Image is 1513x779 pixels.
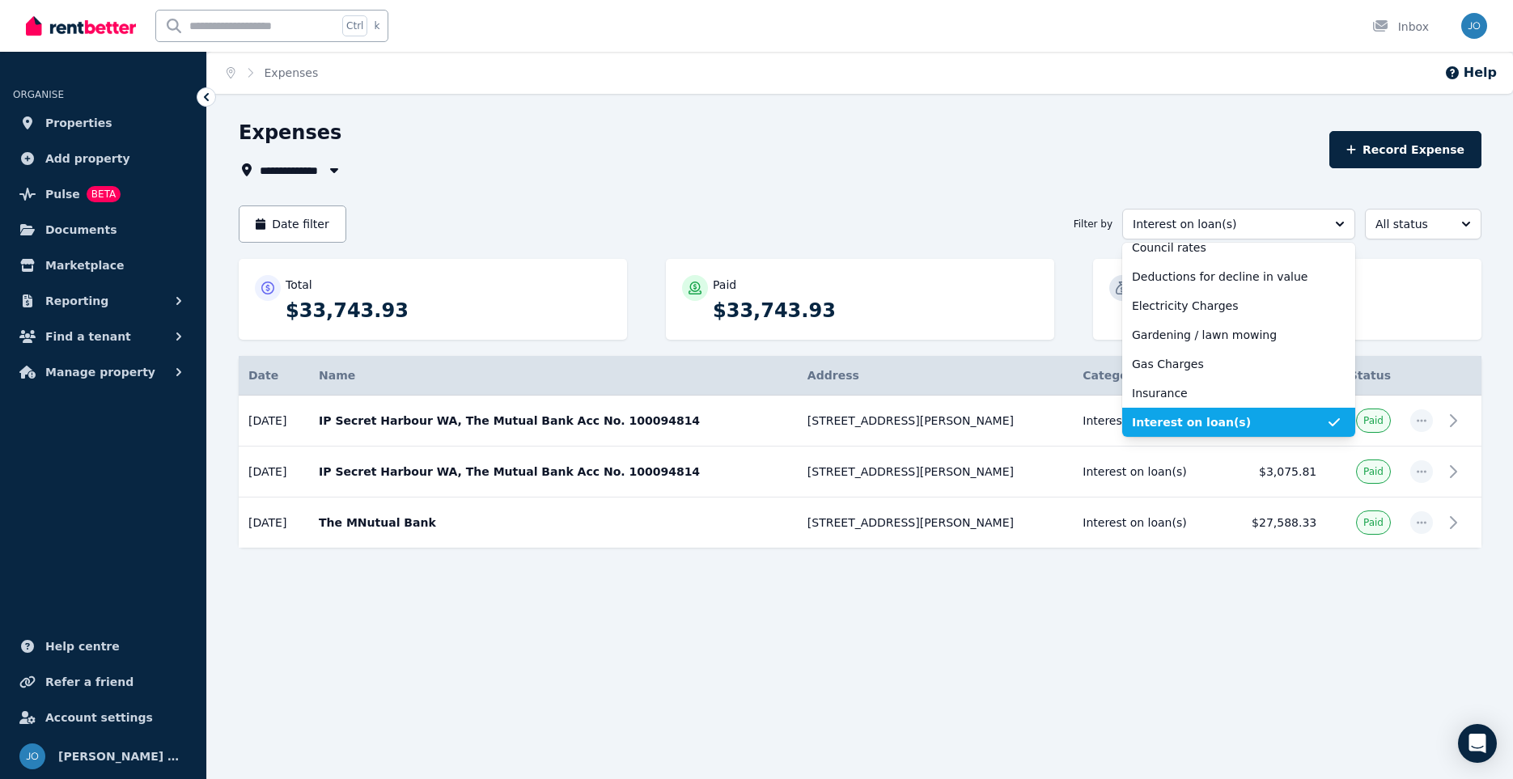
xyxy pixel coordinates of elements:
[45,113,112,133] span: Properties
[1365,209,1481,239] button: All status
[798,447,1073,497] td: [STREET_ADDRESS][PERSON_NAME]
[1122,243,1355,437] ul: Interest on loan(s)
[26,14,136,38] img: RentBetter
[239,120,341,146] h1: Expenses
[319,514,788,531] p: The MNutual Bank
[286,298,611,324] p: $33,743.93
[1132,385,1326,401] span: Insurance
[13,89,64,100] span: ORGANISE
[45,672,133,692] span: Refer a friend
[13,320,193,353] button: Find a tenant
[45,220,117,239] span: Documents
[309,356,798,396] th: Name
[239,497,309,548] td: [DATE]
[1326,356,1401,396] th: Status
[239,205,346,243] button: Date filter
[45,149,130,168] span: Add property
[13,142,193,175] a: Add property
[1132,414,1326,430] span: Interest on loan(s)
[1223,447,1326,497] td: $3,075.81
[1132,356,1326,372] span: Gas Charges
[45,708,153,727] span: Account settings
[19,743,45,769] img: Joseph & Lisa Borg
[207,52,337,94] nav: Breadcrumb
[1133,216,1322,232] span: Interest on loan(s)
[13,666,193,698] a: Refer a friend
[239,396,309,447] td: [DATE]
[45,327,131,346] span: Find a tenant
[319,464,788,480] p: IP Secret Harbour WA, The Mutual Bank Acc No. 100094814
[1132,327,1326,343] span: Gardening / lawn mowing
[1073,447,1223,497] td: Interest on loan(s)
[1132,269,1326,285] span: Deductions for decline in value
[1073,497,1223,548] td: Interest on loan(s)
[1461,13,1487,39] img: Joseph & Lisa Borg
[1458,724,1497,763] div: Open Intercom Messenger
[1375,216,1448,232] span: All status
[798,356,1073,396] th: Address
[1363,465,1384,478] span: Paid
[1132,298,1326,314] span: Electricity Charges
[239,356,309,396] th: Date
[374,19,379,32] span: k
[239,447,309,497] td: [DATE]
[1329,131,1481,168] button: Record Expense
[45,362,155,382] span: Manage property
[713,298,1038,324] p: $33,743.93
[1122,209,1355,239] button: Interest on loan(s)
[1074,218,1112,231] span: Filter by
[13,356,193,388] button: Manage property
[713,277,736,293] p: Paid
[1073,356,1223,396] th: Category
[13,630,193,663] a: Help centre
[45,184,80,204] span: Pulse
[13,214,193,246] a: Documents
[13,701,193,734] a: Account settings
[13,285,193,317] button: Reporting
[265,66,319,79] a: Expenses
[798,396,1073,447] td: [STREET_ADDRESS][PERSON_NAME]
[1363,414,1384,427] span: Paid
[342,15,367,36] span: Ctrl
[1223,497,1326,548] td: $27,588.33
[13,107,193,139] a: Properties
[58,747,187,766] span: [PERSON_NAME] & [PERSON_NAME]
[798,497,1073,548] td: [STREET_ADDRESS][PERSON_NAME]
[1444,63,1497,83] button: Help
[13,178,193,210] a: PulseBETA
[1073,396,1223,447] td: Interest on loan(s)
[1132,239,1326,256] span: Council rates
[1363,516,1384,529] span: Paid
[87,186,121,202] span: BETA
[45,291,108,311] span: Reporting
[45,256,124,275] span: Marketplace
[13,249,193,282] a: Marketplace
[45,637,120,656] span: Help centre
[319,413,788,429] p: IP Secret Harbour WA, The Mutual Bank Acc No. 100094814
[286,277,312,293] p: Total
[1372,19,1429,35] div: Inbox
